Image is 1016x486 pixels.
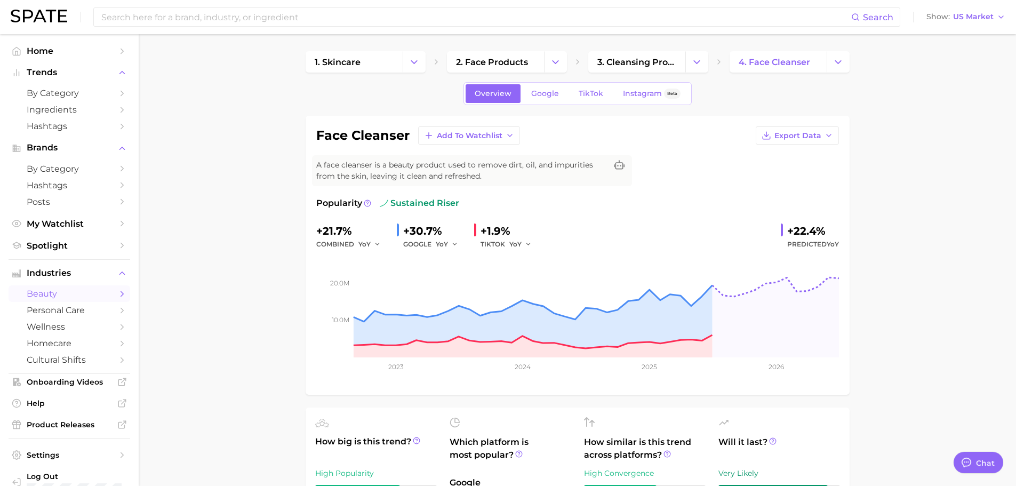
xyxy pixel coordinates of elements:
a: My Watchlist [9,216,130,232]
a: Product Releases [9,417,130,433]
div: Very Likely [718,467,840,480]
span: A face cleanser is a beauty product used to remove dirt, oil, and impurities from the skin, leavi... [316,160,606,182]
span: homecare [27,338,112,348]
span: Trends [27,68,112,77]
button: YoY [509,238,532,251]
a: 3. cleansing products [588,51,685,73]
span: Home [27,46,112,56]
div: High Popularity [315,467,437,480]
span: Show [926,14,950,20]
tspan: 2026 [768,363,783,371]
a: homecare [9,335,130,352]
span: Industries [27,268,112,278]
div: combined [316,238,388,251]
span: YoY [436,240,448,249]
button: Add to Watchlist [418,126,520,145]
a: personal care [9,302,130,318]
span: wellness [27,322,112,332]
span: 3. cleansing products [597,57,676,67]
tspan: 2025 [642,363,657,371]
a: 4. face cleanser [730,51,827,73]
span: Popularity [316,197,362,210]
button: Change Category [403,51,426,73]
div: +22.4% [787,222,839,240]
span: personal care [27,305,112,315]
span: Search [863,12,893,22]
span: cultural shifts [27,355,112,365]
span: Spotlight [27,241,112,251]
button: Industries [9,265,130,281]
div: High Convergence [584,467,706,480]
a: Google [522,84,568,103]
span: Log Out [27,472,135,481]
a: Spotlight [9,237,130,254]
a: Overview [466,84,521,103]
button: Change Category [685,51,708,73]
span: Will it last? [718,436,840,461]
a: Home [9,43,130,59]
button: Change Category [827,51,850,73]
a: by Category [9,85,130,101]
button: YoY [358,238,381,251]
a: Help [9,395,130,411]
div: GOOGLE [403,238,466,251]
a: 1. skincare [306,51,403,73]
span: sustained riser [380,197,459,210]
span: Beta [667,89,677,98]
tspan: 2024 [514,363,530,371]
span: by Category [27,88,112,98]
span: YoY [358,240,371,249]
span: My Watchlist [27,219,112,229]
span: 2. face products [456,57,528,67]
span: Overview [475,89,511,98]
a: Hashtags [9,177,130,194]
button: Brands [9,140,130,156]
a: 2. face products [447,51,544,73]
span: TikTok [579,89,603,98]
input: Search here for a brand, industry, or ingredient [100,8,851,26]
h1: face cleanser [316,129,410,142]
tspan: 2023 [388,363,403,371]
img: sustained riser [380,199,388,208]
span: Hashtags [27,121,112,131]
a: Onboarding Videos [9,374,130,390]
img: SPATE [11,10,67,22]
span: beauty [27,289,112,299]
span: Hashtags [27,180,112,190]
span: Brands [27,143,112,153]
div: TIKTOK [481,238,539,251]
a: by Category [9,161,130,177]
div: +1.9% [481,222,539,240]
span: Which platform is most popular? [450,436,571,471]
a: Ingredients [9,101,130,118]
a: Posts [9,194,130,210]
a: Settings [9,447,130,463]
span: YoY [827,240,839,248]
a: wellness [9,318,130,335]
span: 1. skincare [315,57,361,67]
span: Settings [27,450,112,460]
span: How similar is this trend across platforms? [584,436,706,461]
button: Change Category [544,51,567,73]
span: Google [531,89,559,98]
span: How big is this trend? [315,435,437,461]
a: InstagramBeta [614,84,690,103]
span: Instagram [623,89,662,98]
span: YoY [509,240,522,249]
span: 4. face cleanser [739,57,810,67]
span: Posts [27,197,112,207]
div: +21.7% [316,222,388,240]
div: +30.7% [403,222,466,240]
button: YoY [436,238,459,251]
a: Hashtags [9,118,130,134]
span: Product Releases [27,420,112,429]
button: Trends [9,65,130,81]
span: Onboarding Videos [27,377,112,387]
button: ShowUS Market [924,10,1008,24]
span: US Market [953,14,994,20]
span: by Category [27,164,112,174]
span: Ingredients [27,105,112,115]
span: Add to Watchlist [437,131,502,140]
button: Export Data [756,126,839,145]
a: cultural shifts [9,352,130,368]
